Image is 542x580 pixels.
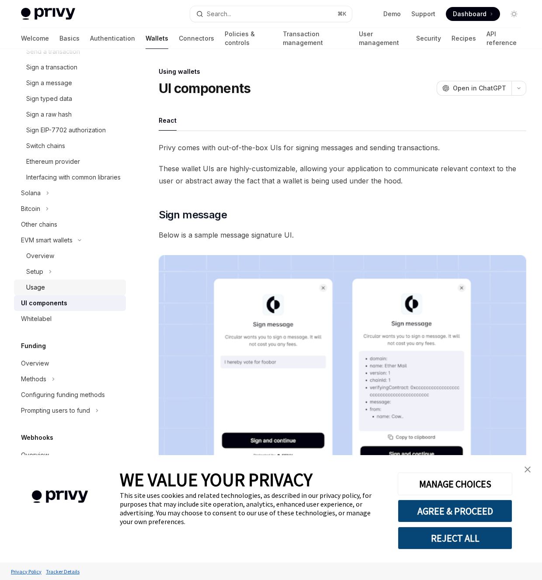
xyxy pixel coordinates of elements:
[337,10,347,17] span: ⌘ K
[26,78,72,88] div: Sign a message
[14,122,126,138] a: Sign EIP-7702 authorization
[26,141,65,151] div: Switch chains
[453,10,486,18] span: Dashboard
[159,162,526,187] span: These wallet UIs are highly-customizable, allowing your application to communicate relevant conte...
[26,282,45,293] div: Usage
[14,185,126,201] button: Toggle Solana section
[416,28,441,49] a: Security
[398,473,512,495] button: MANAGE CHOICES
[26,125,106,135] div: Sign EIP-7702 authorization
[120,491,385,526] div: This site uses cookies and related technologies, as described in our privacy policy, for purposes...
[21,204,40,214] div: Bitcoin
[159,110,177,131] button: React
[207,9,231,19] div: Search...
[179,28,214,49] a: Connectors
[359,28,406,49] a: User management
[159,142,526,154] span: Privy comes with out-of-the-box UIs for signing messages and sending transactions.
[26,109,72,120] div: Sign a raw hash
[159,255,526,518] img: images/Sign.png
[159,229,526,241] span: Below is a sample message signature UI.
[159,208,227,222] span: Sign message
[21,8,75,20] img: light logo
[486,28,521,49] a: API reference
[159,80,250,96] h1: UI components
[452,28,476,49] a: Recipes
[383,10,401,18] a: Demo
[21,219,57,230] div: Other chains
[446,7,500,21] a: Dashboard
[507,7,521,21] button: Toggle dark mode
[14,138,126,154] a: Switch chains
[398,500,512,522] button: AGREE & PROCEED
[21,432,53,443] h5: Webhooks
[146,28,168,49] a: Wallets
[21,405,90,416] div: Prompting users to fund
[26,251,54,261] div: Overview
[21,298,67,308] div: UI components
[90,28,135,49] a: Authentication
[14,107,126,122] a: Sign a raw hash
[14,59,126,75] a: Sign a transaction
[120,468,313,491] span: WE VALUE YOUR PRIVACY
[21,28,49,49] a: Welcome
[14,387,126,403] a: Configuring funding methods
[14,403,126,418] button: Toggle Prompting users to fund section
[44,564,82,579] a: Tracker Details
[14,264,126,280] button: Toggle Setup section
[14,232,126,248] button: Toggle EVM smart wallets section
[225,28,272,49] a: Policies & controls
[398,527,512,549] button: REJECT ALL
[14,154,126,169] a: Ethereum provider
[14,447,126,463] a: Overview
[9,564,44,579] a: Privacy Policy
[14,169,126,185] a: Interfacing with common libraries
[14,201,126,217] button: Toggle Bitcoin section
[14,248,126,264] a: Overview
[21,188,41,198] div: Solana
[59,28,80,49] a: Basics
[14,217,126,232] a: Other chains
[26,156,80,167] div: Ethereum provider
[26,266,43,277] div: Setup
[14,295,126,311] a: UI components
[26,172,121,183] div: Interfacing with common libraries
[453,84,506,93] span: Open in ChatGPT
[26,62,77,72] div: Sign a transaction
[411,10,435,18] a: Support
[14,91,126,107] a: Sign typed data
[21,235,73,245] div: EVM smart wallets
[21,314,52,324] div: Whitelabel
[14,371,126,387] button: Toggle Methods section
[21,390,105,400] div: Configuring funding methods
[21,341,46,351] h5: Funding
[26,93,72,104] div: Sign typed data
[437,81,511,96] button: Open in ChatGPT
[14,75,126,91] a: Sign a message
[525,466,531,473] img: close banner
[21,358,49,369] div: Overview
[14,311,126,327] a: Whitelabel
[14,280,126,295] a: Usage
[14,356,126,371] a: Overview
[283,28,348,49] a: Transaction management
[21,374,46,384] div: Methods
[519,461,536,478] a: close banner
[190,6,352,22] button: Open search
[159,67,526,76] div: Using wallets
[21,450,49,460] div: Overview
[13,478,107,516] img: company logo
